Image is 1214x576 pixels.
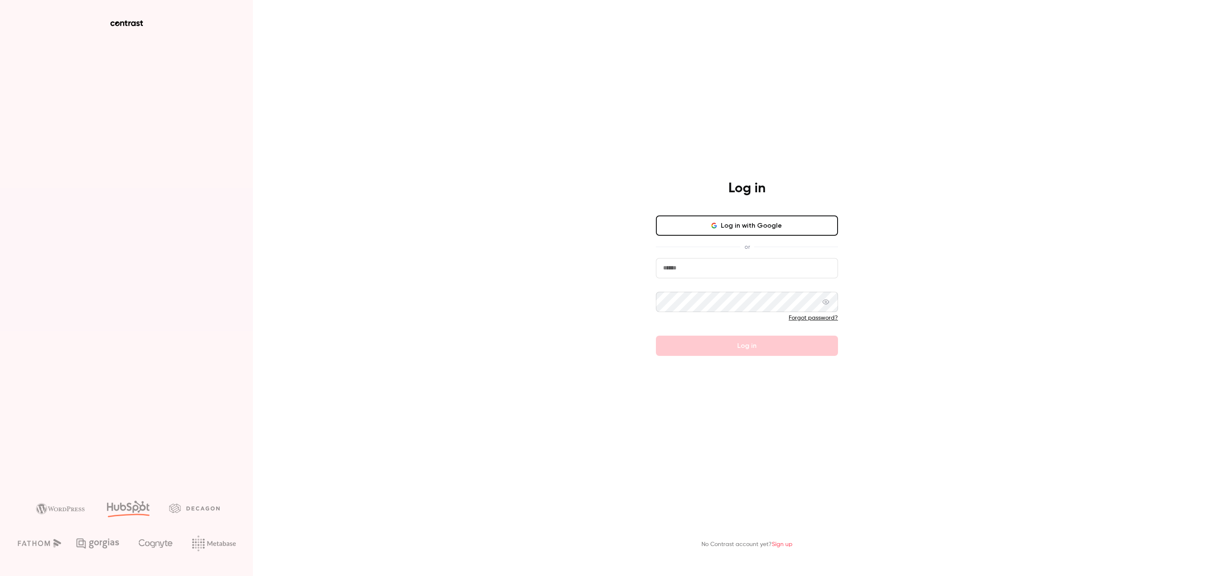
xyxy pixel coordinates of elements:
h4: Log in [728,180,765,197]
p: No Contrast account yet? [701,540,792,549]
img: decagon [169,503,220,513]
button: Log in with Google [656,215,838,236]
span: or [740,242,754,251]
a: Forgot password? [789,315,838,321]
a: Sign up [772,541,792,547]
